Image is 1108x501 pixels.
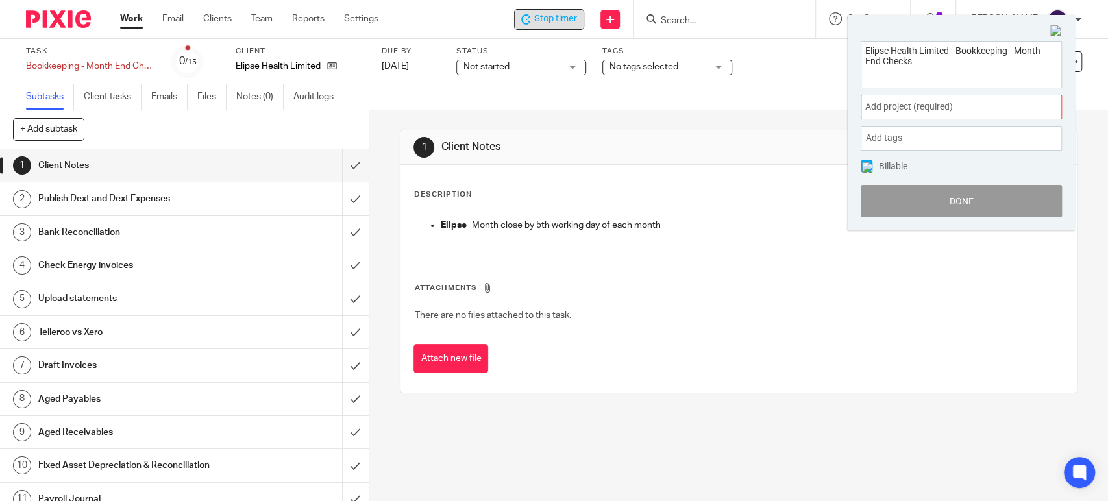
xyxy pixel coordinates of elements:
h1: Aged Payables [38,389,232,409]
button: Done [861,185,1062,217]
h1: Fixed Asset Depreciation & Reconciliation [38,456,232,475]
div: 3 [13,223,31,241]
textarea: Elipse Health Limited - Bookkeeping - Month End Checks [861,42,1061,84]
div: 7 [13,356,31,374]
a: Notes (0) [236,84,284,110]
p: Month close by 5th working day of each month [440,219,1063,232]
a: Clients [203,12,232,25]
img: checked.png [862,162,872,173]
h1: Upload statements [38,289,232,308]
h1: Publish Dext and Dext Expenses [38,189,232,208]
h1: Draft Invoices [38,356,232,375]
input: Search [659,16,776,27]
a: Emails [151,84,188,110]
span: Stop timer [534,12,577,26]
div: 6 [13,323,31,341]
h1: Aged Receivables [38,422,232,442]
div: 9 [13,423,31,441]
h1: Telleroo vs Xero [38,323,232,342]
p: Elipse Health Limited [236,60,321,73]
div: 1 [413,137,434,158]
div: Elipse Health Limited - Bookkeeping - Month End Checks [514,9,584,30]
div: 8 [13,390,31,408]
label: Task [26,46,156,56]
img: Close [1050,25,1062,37]
a: Subtasks [26,84,74,110]
div: 4 [13,256,31,275]
p: Description [413,189,471,200]
span: Add tags [866,128,909,148]
img: svg%3E [1047,9,1068,30]
span: There are no files attached to this task. [414,311,571,320]
a: Team [251,12,273,25]
a: Audit logs [293,84,343,110]
div: 5 [13,290,31,308]
div: 2 [13,190,31,208]
span: [DATE] [382,62,409,71]
a: Work [120,12,143,25]
h1: Check Energy invoices [38,256,232,275]
label: Status [456,46,586,56]
span: No tags selected [609,62,678,71]
h1: Bank Reconciliation [38,223,232,242]
a: Client tasks [84,84,142,110]
span: Billable [879,162,907,171]
button: Attach new file [413,344,488,373]
p: [PERSON_NAME] [969,12,1040,25]
img: Pixie [26,10,91,28]
h1: Client Notes [441,140,767,154]
label: Due by [382,46,440,56]
div: 0 [179,54,197,69]
a: Settings [344,12,378,25]
button: + Add subtask [13,118,84,140]
a: Reports [292,12,325,25]
label: Client [236,46,365,56]
label: Tags [602,46,732,56]
h1: Client Notes [38,156,232,175]
span: Attachments [414,284,476,291]
strong: Elipse - [440,221,471,230]
span: Not started [463,62,510,71]
div: Bookkeeping - Month End Checks [26,60,156,73]
div: 1 [13,156,31,175]
small: /15 [185,58,197,66]
a: Email [162,12,184,25]
div: 10 [13,456,31,474]
a: Files [197,84,227,110]
span: Add project (required) [865,100,1029,114]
